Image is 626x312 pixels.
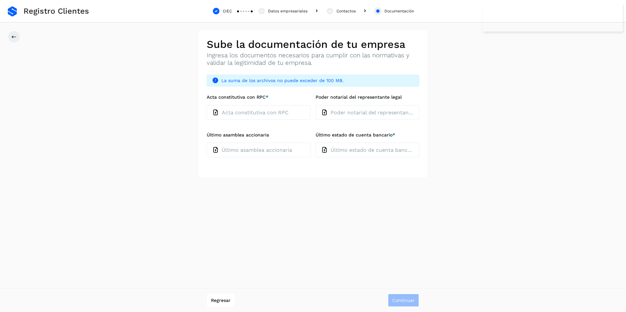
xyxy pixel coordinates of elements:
[207,94,310,100] label: Acta constitutiva con RPC
[336,8,356,14] div: Contactos
[221,77,414,84] span: La suma de los archivos no puede exceder de 100 MB.
[316,132,419,138] label: Último estado de cuenta bancario
[207,52,419,67] p: Ingresa los documentos necesarios para cumplir con las normativas y validar la legitimidad de tu ...
[268,8,307,14] div: Datos empresariales
[331,109,414,116] p: Poder notarial del representante legal
[392,298,415,303] span: Continuar
[207,294,234,307] button: Regresar
[211,298,231,303] span: Regresar
[222,109,289,116] p: Acta constitutiva con RPC
[316,94,419,100] label: Poder notarial del representante legal
[223,8,232,14] div: CIEC
[23,7,89,16] span: Registro Clientes
[384,8,414,14] div: Documentación
[207,132,310,138] label: Último asamblea accionaria
[331,147,414,153] p: Último estado de cuenta bancario
[388,294,419,307] button: Continuar
[207,38,419,50] h2: Sube la documentación de tu empresa
[222,147,292,153] p: Último asamblea accionaria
